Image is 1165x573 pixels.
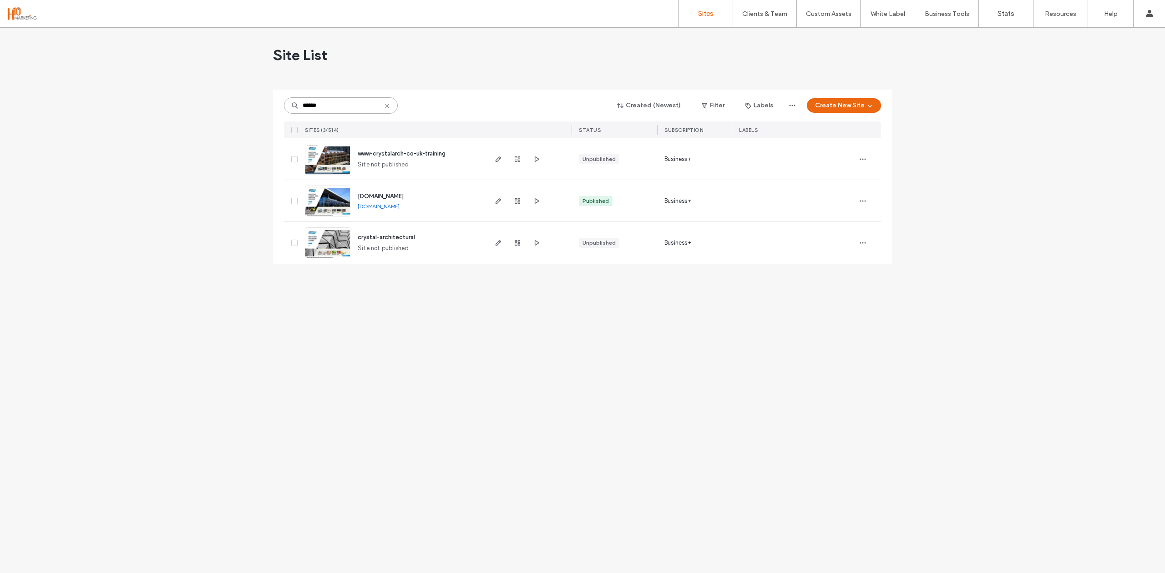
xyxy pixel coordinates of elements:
button: Create New Site [807,98,881,113]
span: Business+ [664,155,691,164]
label: Stats [998,10,1014,18]
label: Custom Assets [806,10,851,18]
span: Help [20,6,39,15]
label: Sites [698,10,714,18]
button: Labels [737,98,781,113]
span: Site not published [358,244,409,253]
span: STATUS [579,127,601,133]
label: White Label [871,10,905,18]
span: Business+ [664,196,691,206]
a: crystal-architectural [358,234,415,241]
span: Site not published [358,160,409,169]
div: Published [582,197,609,205]
span: SUBSCRIPTION [664,127,703,133]
label: Business Tools [925,10,969,18]
span: Site List [273,46,327,64]
button: Filter [693,98,734,113]
span: SITES (3/514) [305,127,339,133]
span: LABELS [739,127,758,133]
button: Created (Newest) [609,98,689,113]
a: [DOMAIN_NAME] [358,203,400,210]
div: Unpublished [582,155,616,163]
a: [DOMAIN_NAME] [358,193,404,200]
label: Clients & Team [742,10,787,18]
a: www-crystalarch-co-uk-training [358,150,446,157]
label: Help [1104,10,1118,18]
label: Resources [1045,10,1076,18]
span: Business+ [664,238,691,247]
div: Unpublished [582,239,616,247]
